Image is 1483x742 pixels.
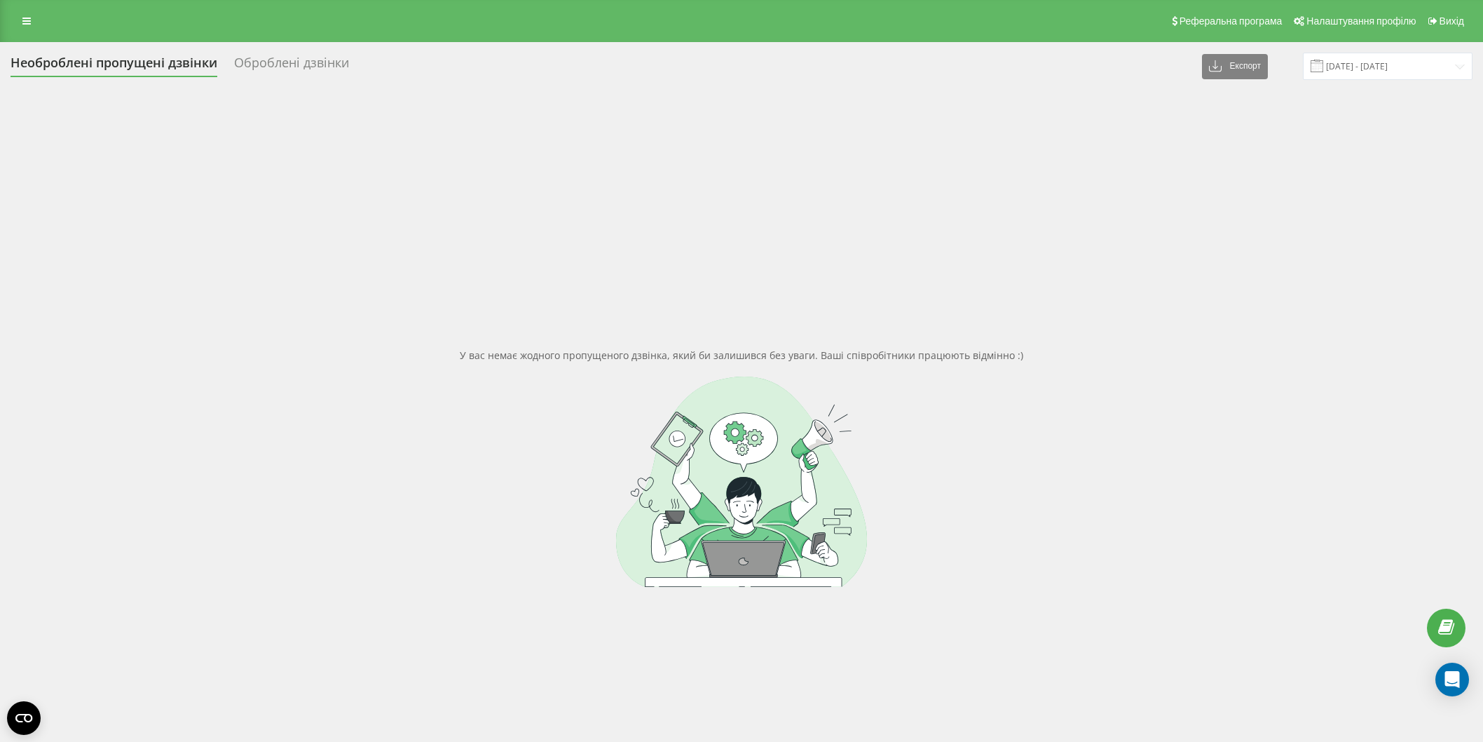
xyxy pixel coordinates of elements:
[234,55,349,77] div: Оброблені дзвінки
[7,701,41,735] button: Open CMP widget
[1440,15,1464,27] span: Вихід
[1180,15,1283,27] span: Реферальна програма
[11,55,217,77] div: Необроблені пропущені дзвінки
[1202,54,1268,79] button: Експорт
[1306,15,1416,27] span: Налаштування профілю
[1435,663,1469,696] div: Open Intercom Messenger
